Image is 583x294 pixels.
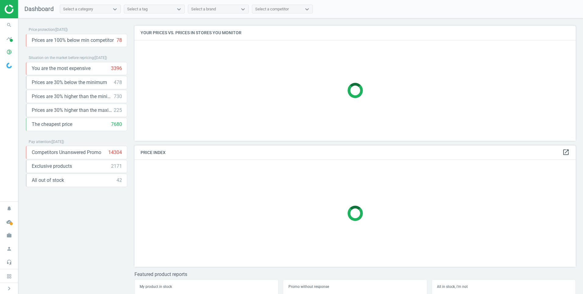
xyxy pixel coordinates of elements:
[288,285,422,289] h5: Promo without response
[134,271,576,277] h3: Featured product reports
[140,285,273,289] h5: My product in stock
[3,230,15,241] i: work
[3,46,15,58] i: pie_chart_outlined
[63,6,93,12] div: Select a category
[32,107,114,114] span: Prices are 30% higher than the maximal
[32,121,72,128] span: The cheapest price
[562,149,570,156] a: open_in_new
[111,65,122,72] div: 3396
[3,19,15,31] i: search
[5,285,13,292] i: chevron_right
[114,79,122,86] div: 478
[32,79,107,86] span: Prices are 30% below the minimum
[3,216,15,228] i: cloud_done
[29,28,55,32] span: Price protection
[3,33,15,44] i: timeline
[3,243,15,255] i: person
[191,6,216,12] div: Select a brand
[111,163,122,170] div: 2171
[32,93,114,100] span: Prices are 30% higher than the minimum
[127,6,148,12] div: Select a tag
[29,140,51,144] span: Pay attention
[24,5,54,13] span: Dashboard
[111,121,122,128] div: 7680
[134,145,576,160] h4: Price Index
[114,93,122,100] div: 730
[255,6,289,12] div: Select a competitor
[114,107,122,114] div: 225
[32,177,64,184] span: All out of stock
[116,177,122,184] div: 42
[51,140,64,144] span: ( [DATE] )
[32,65,91,72] span: You are the most expensive
[108,149,122,156] div: 14304
[55,28,68,32] span: ( [DATE] )
[32,149,101,156] span: Competitors Unanswered Promo
[29,56,94,60] span: Situation on the market before repricing
[437,285,570,289] h5: All in stock, i'm not
[32,37,114,44] span: Prices are 100% below min competitor
[2,285,17,292] button: chevron_right
[5,5,48,14] img: ajHJNr6hYgQAAAAASUVORK5CYII=
[94,56,107,60] span: ( [DATE] )
[116,37,122,44] div: 78
[32,163,72,170] span: Exclusive products
[6,63,12,68] img: wGWNvw8QSZomAAAAABJRU5ErkJggg==
[3,203,15,214] i: notifications
[3,256,15,268] i: headset_mic
[134,26,576,40] h4: Your prices vs. prices in stores you monitor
